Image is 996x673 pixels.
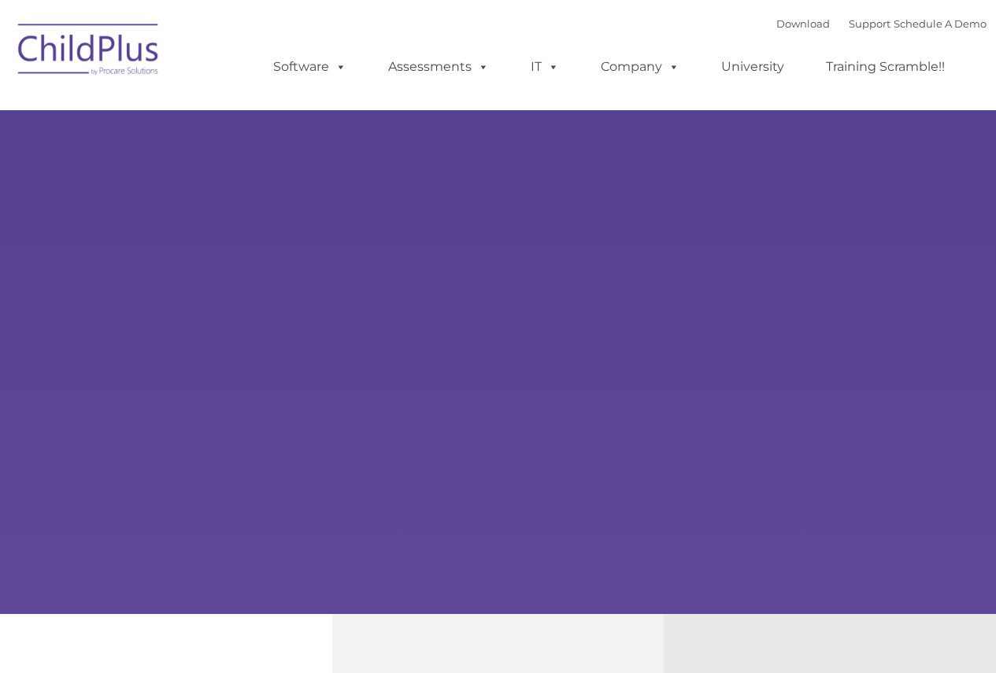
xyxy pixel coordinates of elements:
[10,13,168,91] img: ChildPlus by Procare Solutions
[776,17,987,30] font: |
[894,17,987,30] a: Schedule A Demo
[849,17,890,30] a: Support
[776,17,830,30] a: Download
[372,51,505,83] a: Assessments
[705,51,800,83] a: University
[257,51,362,83] a: Software
[810,51,961,83] a: Training Scramble!!
[515,51,575,83] a: IT
[585,51,695,83] a: Company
